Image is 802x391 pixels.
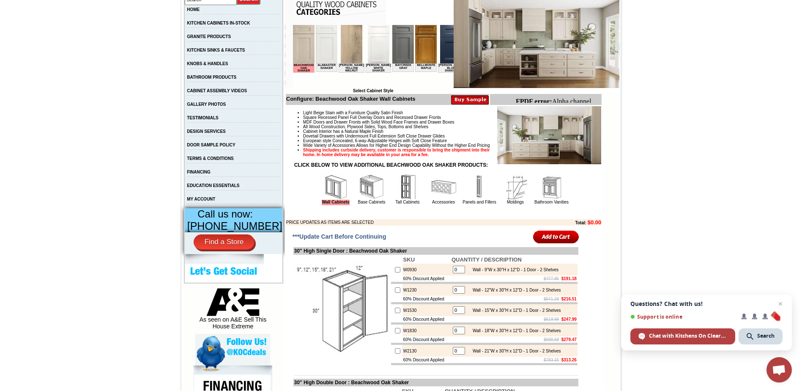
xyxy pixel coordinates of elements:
a: Bathroom Vanities [534,200,569,204]
span: Close chat [775,299,786,309]
body: Alpha channel not supported: images/WDC2412_JSI_1.5.jpg.png [3,3,85,26]
a: KITCHEN CABINETS IN-STOCK [187,21,250,25]
img: Product Image [497,106,601,164]
a: Wall Cabinets [322,200,349,205]
s: $783.15 [544,358,559,362]
div: As seen on A&E Sell This House Extreme [195,288,270,334]
img: Moldings [503,174,528,200]
strong: CLICK BELOW TO VIEW ADDITIONAL BEACHWOOD OAK SHAKER PRODUCTS: [294,162,488,168]
a: HOME [187,7,200,12]
a: Panels and Fillers [463,200,496,204]
b: Configure: Beachwood Oak Shaker Wall Cabinets [286,96,416,102]
span: [PHONE_NUMBER] [187,220,282,232]
a: DESIGN SERVICES [187,129,226,134]
s: $477.95 [544,276,559,281]
li: Light Beige Stain with a Furniture Quality Satin Finish [303,110,601,115]
span: Chat with Kitchens On Clearance [649,332,727,340]
div: Wall - 18"W x 30"H x 12"D - 1 Door - 2 Shelves [468,328,561,333]
div: Wall - 21"W x 30"H x 12"D - 1 Door - 2 Shelves [468,349,561,353]
a: Accessories [432,200,455,204]
a: DOOR SAMPLE POLICY [187,143,235,147]
a: TERMS & CONDITIONS [187,156,234,161]
li: Wide Variety of Accessories Allows for Higher End Design Capability Without the Higher End Pricing [303,143,601,148]
span: Call us now: [197,208,253,220]
b: SKU [403,256,415,263]
img: Base Cabinets [359,174,384,200]
a: TESTIMONIALS [187,116,218,120]
td: W1230 [402,284,451,296]
li: Square Recessed Panel Full Overlay Doors and Recessed Drawer Fronts [303,115,601,120]
a: Find a Store [194,234,255,250]
s: $619.99 [544,317,559,322]
li: MDF Doors and Drawer Fronts with Solid Wood Face Frames and Drawer Boxes [303,120,601,124]
iframe: Browser incompatible [293,25,454,88]
div: Wall - 9"W x 30"H x 12"D - 1 Door - 2 Shelves [468,267,558,272]
li: Cabinet Interior has a Natural Maple Finish [303,129,601,134]
a: Tall Cabinets [395,200,419,204]
b: $247.99 [561,317,577,322]
a: Moldings [507,200,524,204]
b: QUANTITY / DESCRIPTION [452,256,522,263]
a: KITCHEN SINKS & FAUCETS [187,48,245,52]
img: Wall Cabinets [323,174,348,200]
s: $541.29 [544,297,559,301]
td: 60% Discount Applied [402,275,451,282]
img: Accessories [431,174,456,200]
td: 60% Discount Applied [402,357,451,363]
b: $0.00 [588,219,602,226]
img: Tall Cabinets [395,174,420,200]
span: Search [757,332,775,340]
td: PRICE UPDATES AS ITEMS ARE SELECTED [286,219,529,226]
s: $698.69 [544,337,559,342]
td: 30" High Double Door : Beachwood Oak Shaker [293,379,578,386]
a: MY ACCOUNT [187,197,215,201]
strong: Shipping includes curbside delivery, customer is responsible to bring the shipment into their hom... [303,148,490,157]
a: KNOBS & HANDLES [187,61,228,66]
b: Total: [575,220,586,225]
li: Dovetail Drawers with Undermount Full Extension Soft Close Drawer Glides [303,134,601,138]
input: Add to Cart [533,230,579,244]
td: W1530 [402,304,451,316]
td: W1830 [402,325,451,336]
td: 60% Discount Applied [402,336,451,343]
a: CABINET ASSEMBLY VIDEOS [187,88,247,93]
a: EDUCATION ESSENTIALS [187,183,239,188]
td: 60% Discount Applied [402,316,451,322]
div: Search [739,328,783,344]
a: GALLERY PHOTOS [187,102,226,107]
td: W2130 [402,345,451,357]
div: Chat with Kitchens On Clearance [630,328,735,344]
li: All Wood Construction, Plywood Sides, Tops, Bottoms and Shelves [303,124,601,129]
td: 60% Discount Applied [402,296,451,302]
span: Questions? Chat with us! [630,300,783,307]
b: $279.47 [561,337,577,342]
td: 30" High Single Door : Beachwood Oak Shaker [293,247,578,255]
span: ***Update Cart Before Continuing [293,233,386,240]
a: BATHROOM PRODUCTS [187,75,236,80]
b: $191.18 [561,276,577,281]
b: FPDF error: [3,3,40,11]
div: Wall - 12"W x 30"H x 12"D - 1 Door - 2 Shelves [468,288,561,292]
img: 30'' High Single Door [294,263,389,358]
img: Panels and Fillers [467,174,492,200]
a: Base Cabinets [358,200,385,204]
span: Support is online [630,314,735,320]
div: Wall - 15"W x 30"H x 12"D - 1 Door - 2 Shelves [468,308,561,313]
li: European style Concealed, 6-way-Adjustable Hinges with Soft Close Feature [303,138,601,143]
td: W0930 [402,264,451,275]
a: FINANCING [187,170,211,174]
a: GRANITE PRODUCTS [187,34,231,39]
b: Select Cabinet Style [353,88,394,93]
